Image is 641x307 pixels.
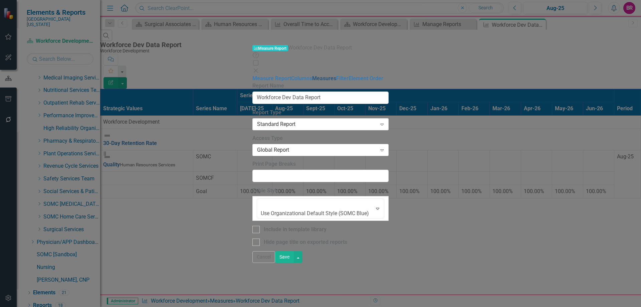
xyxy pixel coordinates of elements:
[252,92,388,104] input: Report Name
[288,44,352,51] span: Workforce Dev Data Report
[264,226,327,234] div: Include in template library
[349,75,383,82] a: Element Order
[312,75,336,82] a: Measures
[291,75,312,82] a: Columns
[252,82,388,90] label: Report Name
[257,146,377,154] div: Global Report
[257,121,377,128] div: Standard Report
[252,251,275,263] button: Cancel
[252,187,388,195] label: Table Style
[261,210,369,217] div: Use Organizational Default Style (SOMC Blue)
[252,75,291,82] a: Measure Report
[252,135,388,142] label: Access Type
[275,251,294,263] button: Save
[264,239,347,246] div: Hide page title on exported reports
[336,75,349,82] a: Filter
[252,109,388,117] label: Report Type
[252,45,288,51] span: Measure Report
[252,160,388,168] label: Print Page Breaks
